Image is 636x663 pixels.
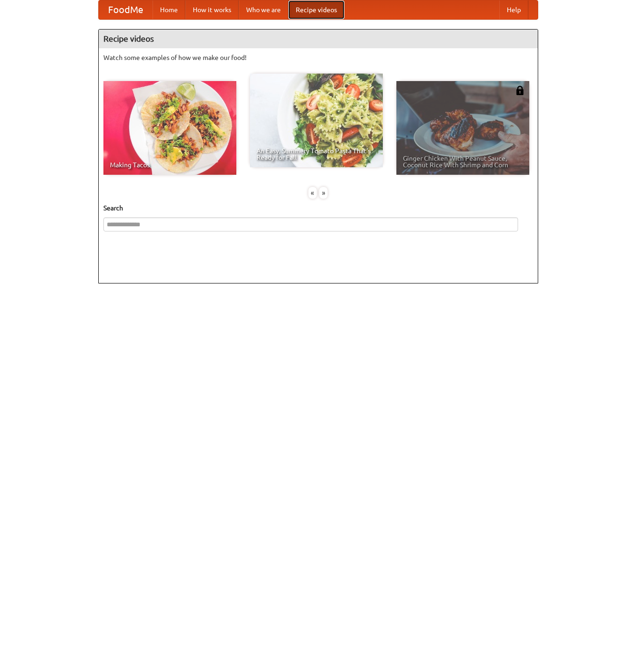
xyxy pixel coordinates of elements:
a: Help [499,0,528,19]
span: Making Tacos [110,162,230,168]
div: « [308,187,317,199]
a: Who we are [239,0,288,19]
img: 483408.png [515,86,525,95]
a: Home [153,0,185,19]
h5: Search [103,203,533,213]
span: An Easy, Summery Tomato Pasta That's Ready for Fall [256,148,376,161]
a: Making Tacos [103,81,236,175]
a: FoodMe [99,0,153,19]
p: Watch some examples of how we make our food! [103,53,533,62]
a: How it works [185,0,239,19]
h4: Recipe videos [99,30,538,48]
a: Recipe videos [288,0,344,19]
a: An Easy, Summery Tomato Pasta That's Ready for Fall [250,74,383,167]
div: » [319,187,328,199]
